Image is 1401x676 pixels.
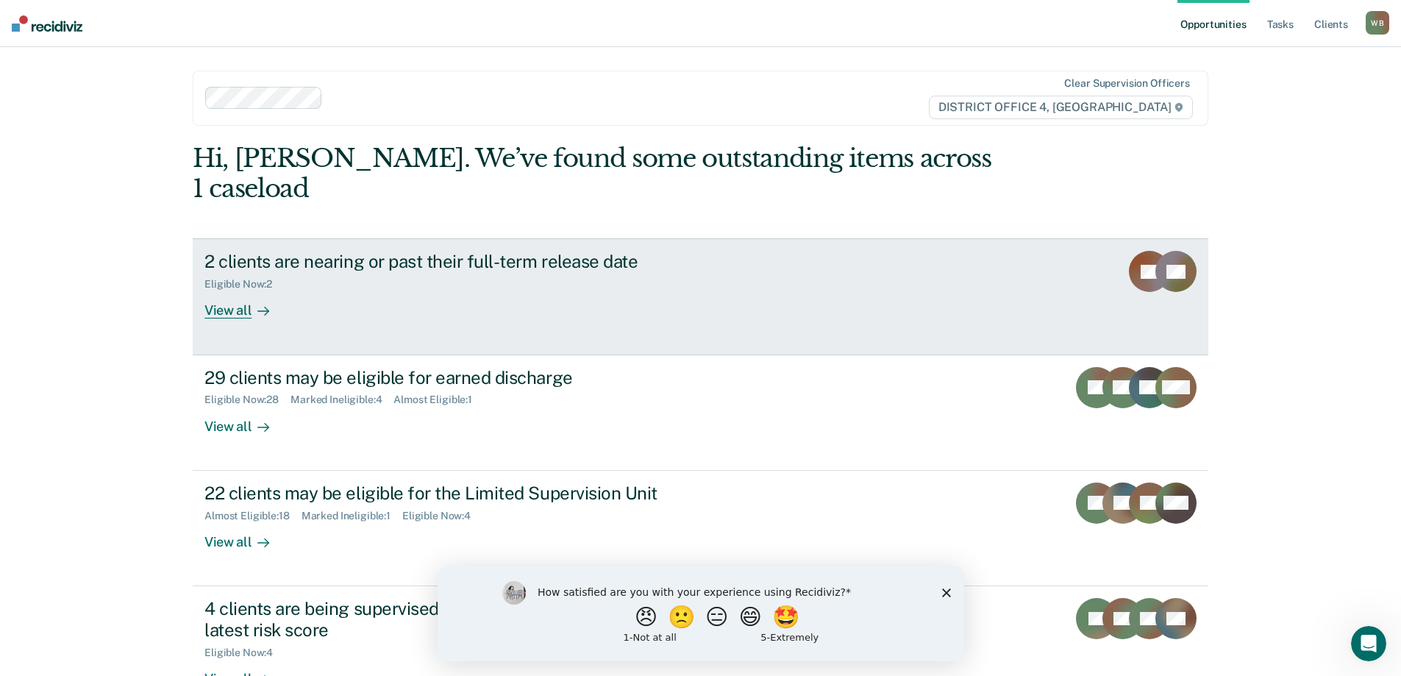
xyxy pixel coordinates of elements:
[204,510,302,522] div: Almost Eligible : 18
[193,238,1208,355] a: 2 clients are nearing or past their full-term release dateEligible Now:2View all
[12,15,82,32] img: Recidiviz
[204,367,721,388] div: 29 clients may be eligible for earned discharge
[1064,77,1189,90] div: Clear supervision officers
[929,96,1193,119] span: DISTRICT OFFICE 4, [GEOGRAPHIC_DATA]
[438,566,964,661] iframe: Survey by Kim from Recidiviz
[1366,11,1389,35] button: WB
[204,278,284,291] div: Eligible Now : 2
[193,355,1208,471] a: 29 clients may be eligible for earned dischargeEligible Now:28Marked Ineligible:4Almost Eligible:...
[204,647,285,659] div: Eligible Now : 4
[1366,11,1389,35] div: W B
[193,143,1005,204] div: Hi, [PERSON_NAME]. We’ve found some outstanding items across 1 caseload
[402,510,482,522] div: Eligible Now : 4
[204,483,721,504] div: 22 clients may be eligible for the Limited Supervision Unit
[302,510,402,522] div: Marked Ineligible : 1
[290,394,393,406] div: Marked Ineligible : 4
[204,598,721,641] div: 4 clients are being supervised at a level that does not match their latest risk score
[204,251,721,272] div: 2 clients are nearing or past their full-term release date
[204,406,287,435] div: View all
[204,291,287,319] div: View all
[1351,626,1386,661] iframe: Intercom live chat
[393,394,484,406] div: Almost Eligible : 1
[204,394,290,406] div: Eligible Now : 28
[193,471,1208,586] a: 22 clients may be eligible for the Limited Supervision UnitAlmost Eligible:18Marked Ineligible:1E...
[204,522,287,550] div: View all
